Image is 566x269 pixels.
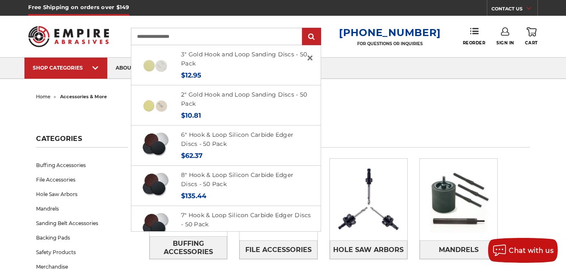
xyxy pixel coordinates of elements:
[525,40,537,46] span: Cart
[303,29,320,45] input: Submit
[36,158,128,172] a: Buffing Accessories
[525,27,537,46] a: Cart
[488,238,558,263] button: Chat with us
[496,40,514,46] span: Sign In
[509,247,554,254] span: Chat with us
[150,236,227,259] a: Buffing Accessories
[333,243,404,257] span: Hole Saw Arbors
[181,131,293,148] a: 6" Hook & Loop Silicon Carbide Edger Discs - 50 Pack
[245,243,312,257] span: File Accessories
[36,201,128,216] a: Mandrels
[147,130,530,148] h1: accessories & more
[141,51,169,79] img: 3 inch gold hook and loop sanding discs
[141,131,169,159] img: Silicon Carbide 6" Hook & Loop Edger Discs
[330,161,407,238] img: Hole Saw Arbors
[491,4,537,16] a: CONTACT US
[181,91,307,108] a: 2" Gold Hook and Loop Sanding Discs - 50 Pack
[339,41,441,46] p: FOR QUESTIONS OR INQUIRIES
[181,111,201,119] span: $10.81
[36,230,128,245] a: Backing Pads
[330,240,407,259] a: Hole Saw Arbors
[181,152,203,160] span: $62.37
[28,21,109,52] img: Empire Abrasives
[181,51,307,68] a: 3" Gold Hook and Loop Sanding Discs - 50 Pack
[36,245,128,259] a: Safety Products
[181,211,311,228] a: 7" Hook & Loop Silicon Carbide Edger Discs - 50 Pack
[181,171,293,188] a: 8" Hook & Loop Silicon Carbide Edger Discs - 50 Pack
[36,94,51,99] a: home
[36,216,128,230] a: Sanding Belt Accessories
[107,58,150,79] a: about us
[306,50,314,66] span: ×
[181,192,206,200] span: $135.44
[150,237,227,259] span: Buffing Accessories
[36,187,128,201] a: Hole Saw Arbors
[141,172,169,199] img: Silicon Carbide 8" Hook & Loop Edger Discs
[463,40,486,46] span: Reorder
[439,243,479,257] span: Mandrels
[303,51,317,65] a: Close
[36,172,128,187] a: File Accessories
[239,240,317,259] a: File Accessories
[339,27,441,39] a: [PHONE_NUMBER]
[36,135,128,148] h5: Categories
[141,91,169,119] img: 2 inch hook loop sanding discs gold
[141,212,169,240] img: Silicon Carbide 7" Hook & Loop Edger Discs
[33,65,99,71] div: SHOP CATEGORIES
[420,240,497,259] a: Mandrels
[463,27,486,45] a: Reorder
[420,161,497,238] img: Mandrels
[181,71,201,79] span: $12.95
[60,94,107,99] span: accessories & more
